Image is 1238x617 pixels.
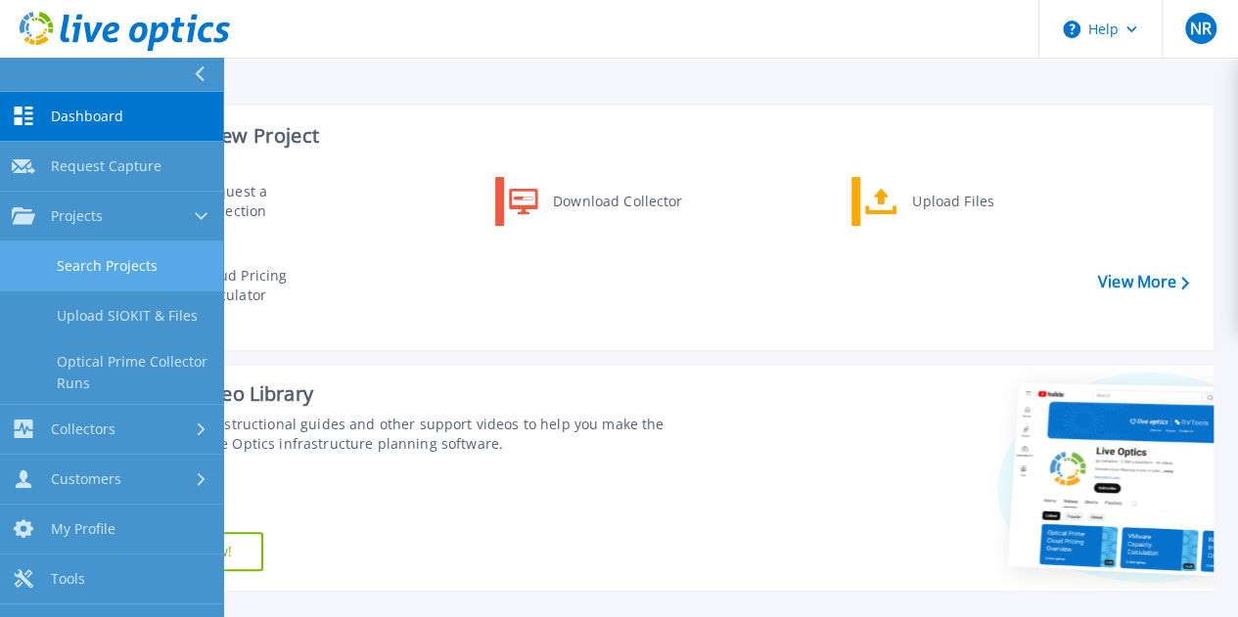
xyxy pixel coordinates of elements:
span: Dashboard [51,108,123,125]
a: Download Collector [495,177,696,226]
div: Request a Collection [191,182,334,221]
span: Request Capture [51,157,161,175]
span: Projects [51,207,103,225]
span: My Profile [51,520,115,538]
div: Download Collector [543,182,691,221]
h3: Start a New Project [139,125,1188,147]
div: Upload Files [902,182,1047,221]
span: Customers [51,470,121,488]
div: Cloud Pricing Calculator [189,266,334,305]
a: Upload Files [851,177,1052,226]
span: NR [1189,21,1211,36]
div: Find tutorials, instructional guides and other support videos to help you make the most of your L... [115,415,696,454]
a: Cloud Pricing Calculator [138,261,339,310]
a: View More [1098,273,1189,291]
span: Tools [51,570,85,588]
span: Collectors [51,420,115,438]
a: Request a Collection [138,177,339,226]
div: Support Video Library [115,381,696,407]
